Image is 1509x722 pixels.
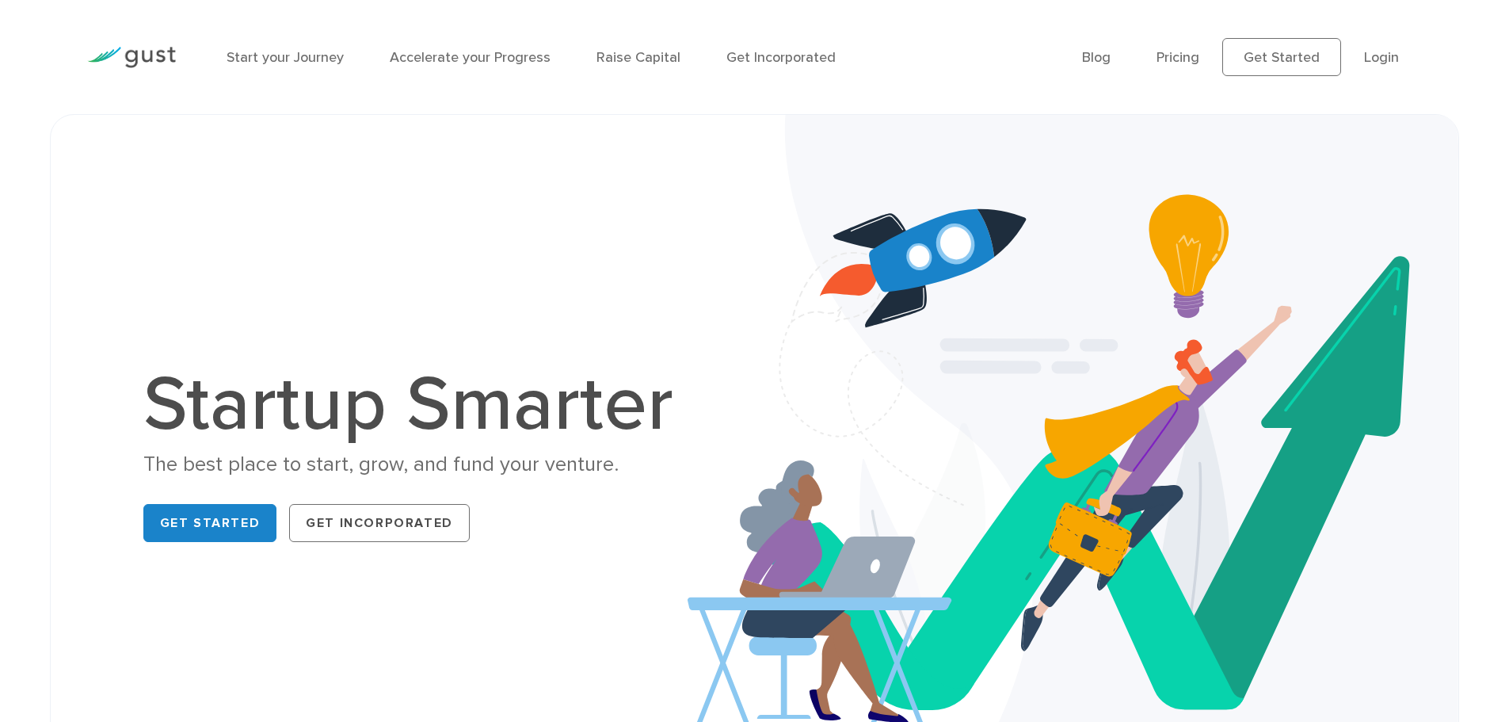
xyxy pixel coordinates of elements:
[390,49,551,66] a: Accelerate your Progress
[289,504,470,542] a: Get Incorporated
[227,49,344,66] a: Start your Journey
[1157,49,1199,66] a: Pricing
[143,451,690,479] div: The best place to start, grow, and fund your venture.
[1082,49,1111,66] a: Blog
[87,47,176,68] img: Gust Logo
[596,49,680,66] a: Raise Capital
[143,504,277,542] a: Get Started
[1222,38,1341,76] a: Get Started
[726,49,836,66] a: Get Incorporated
[1364,49,1399,66] a: Login
[143,367,690,443] h1: Startup Smarter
